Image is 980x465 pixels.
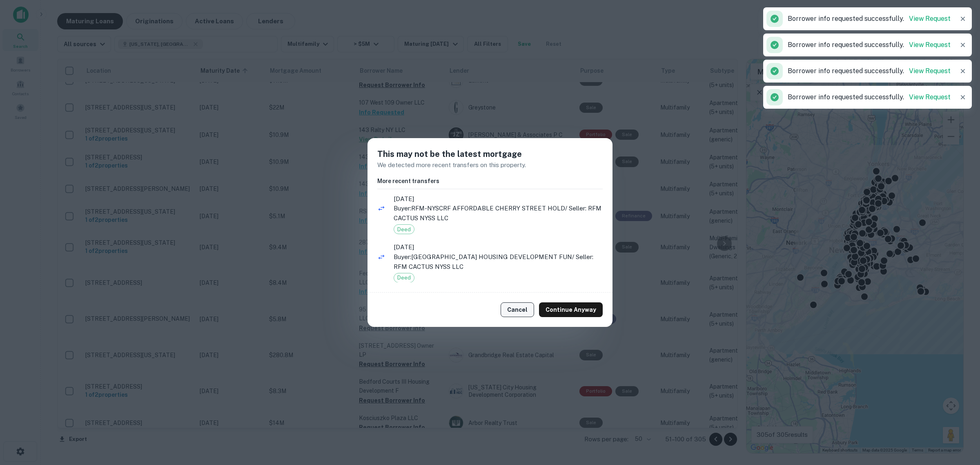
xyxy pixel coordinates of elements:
h6: More recent transfers [377,177,603,186]
p: Borrower info requested successfully. [788,14,951,24]
h5: This may not be the latest mortgage [377,148,603,160]
a: View Request [909,15,951,22]
button: Continue Anyway [539,302,603,317]
button: Cancel [501,302,534,317]
p: Borrower info requested successfully. [788,66,951,76]
div: Deed [394,224,414,234]
span: Deed [394,274,414,282]
p: Borrower info requested successfully. [788,40,951,50]
div: Deed [394,273,414,283]
a: View Request [909,93,951,101]
span: [DATE] [394,194,603,204]
span: Deed [394,226,414,234]
iframe: Chat Widget [939,400,980,439]
p: Buyer: [GEOGRAPHIC_DATA] HOUSING DEVELOPMENT FUN / Seller: RFM CACTUS NYSS LLC [394,252,603,271]
a: View Request [909,67,951,75]
span: [DATE] [394,242,603,252]
a: View Request [909,41,951,49]
p: Buyer: RFM-NYSCRF AFFORDABLE CHERRY STREET HOLD / Seller: RFM CACTUS NYSS LLC [394,203,603,223]
p: Borrower info requested successfully. [788,92,951,102]
p: We detected more recent transfers on this property. [377,160,603,170]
